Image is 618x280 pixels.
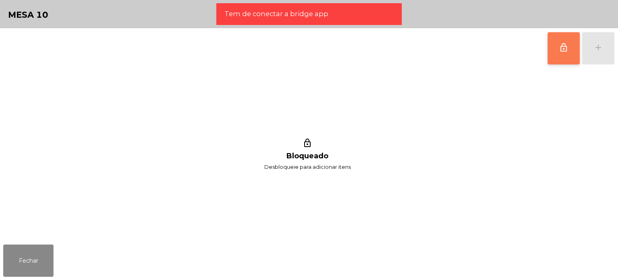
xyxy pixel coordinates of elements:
[225,9,328,19] span: Tem de conectar a bridge app
[286,152,328,160] h1: Bloqueado
[559,43,569,52] span: lock_outline
[3,245,54,277] button: Fechar
[301,138,313,150] i: lock_outline
[548,32,580,64] button: lock_outline
[8,9,48,21] h4: Mesa 10
[264,162,351,172] span: Desbloqueie para adicionar itens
